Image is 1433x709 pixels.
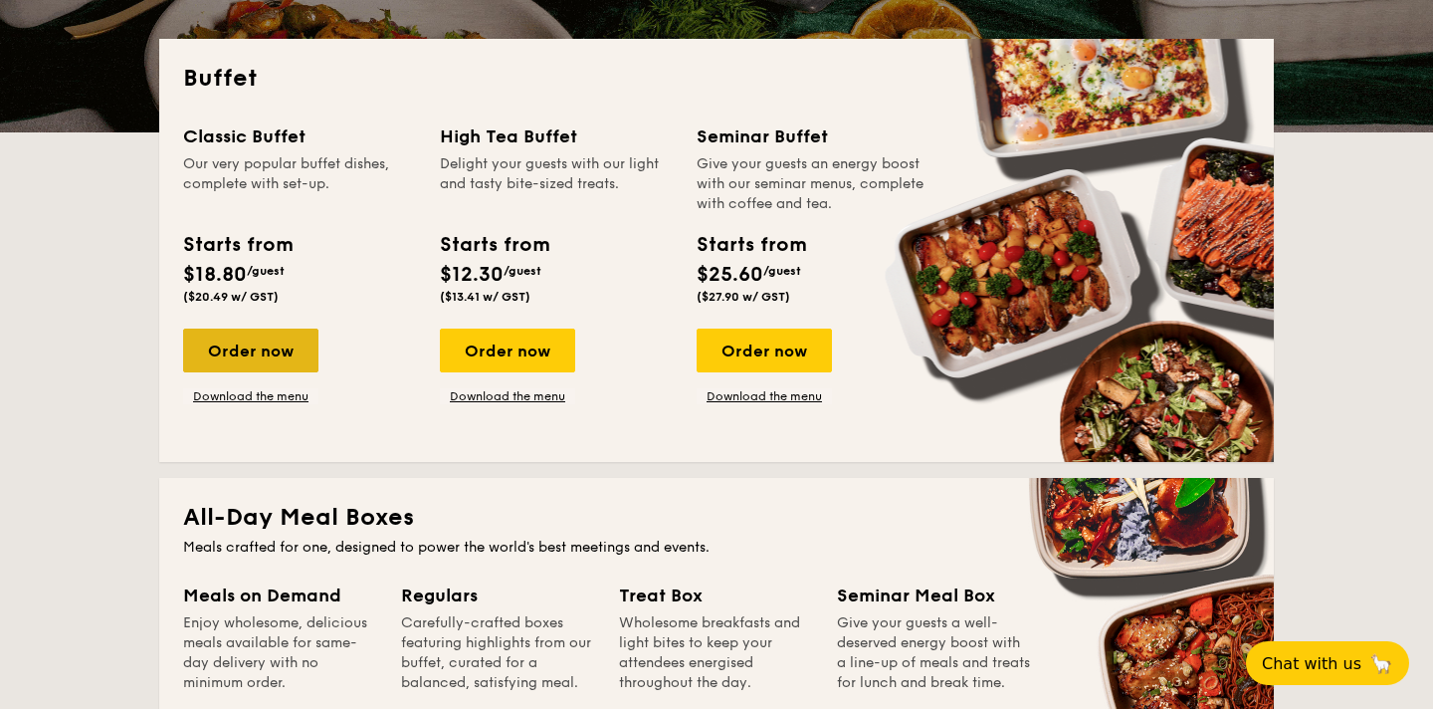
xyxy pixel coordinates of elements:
div: Order now [183,329,318,372]
span: Chat with us [1262,654,1361,673]
span: /guest [504,264,541,278]
div: Our very popular buffet dishes, complete with set-up. [183,154,416,214]
div: Delight your guests with our light and tasty bite-sized treats. [440,154,673,214]
h2: Buffet [183,63,1250,95]
div: Wholesome breakfasts and light bites to keep your attendees energised throughout the day. [619,613,813,693]
div: Meals on Demand [183,582,377,609]
div: Meals crafted for one, designed to power the world's best meetings and events. [183,538,1250,558]
div: Treat Box [619,582,813,609]
span: 🦙 [1369,652,1393,675]
div: Give your guests an energy boost with our seminar menus, complete with coffee and tea. [697,154,929,214]
div: Starts from [440,230,548,260]
div: Order now [440,329,575,372]
span: $18.80 [183,263,247,287]
span: /guest [763,264,801,278]
div: Give your guests a well-deserved energy boost with a line-up of meals and treats for lunch and br... [837,613,1031,693]
a: Download the menu [183,388,318,404]
div: Regulars [401,582,595,609]
a: Download the menu [440,388,575,404]
span: $25.60 [697,263,763,287]
div: Enjoy wholesome, delicious meals available for same-day delivery with no minimum order. [183,613,377,693]
span: ($27.90 w/ GST) [697,290,790,304]
div: High Tea Buffet [440,122,673,150]
span: $12.30 [440,263,504,287]
div: Seminar Meal Box [837,582,1031,609]
div: Seminar Buffet [697,122,929,150]
span: ($20.49 w/ GST) [183,290,279,304]
a: Download the menu [697,388,832,404]
div: Starts from [697,230,805,260]
div: Carefully-crafted boxes featuring highlights from our buffet, curated for a balanced, satisfying ... [401,613,595,693]
span: ($13.41 w/ GST) [440,290,530,304]
div: Order now [697,329,832,372]
div: Starts from [183,230,292,260]
h2: All-Day Meal Boxes [183,502,1250,534]
div: Classic Buffet [183,122,416,150]
span: /guest [247,264,285,278]
button: Chat with us🦙 [1246,641,1409,685]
